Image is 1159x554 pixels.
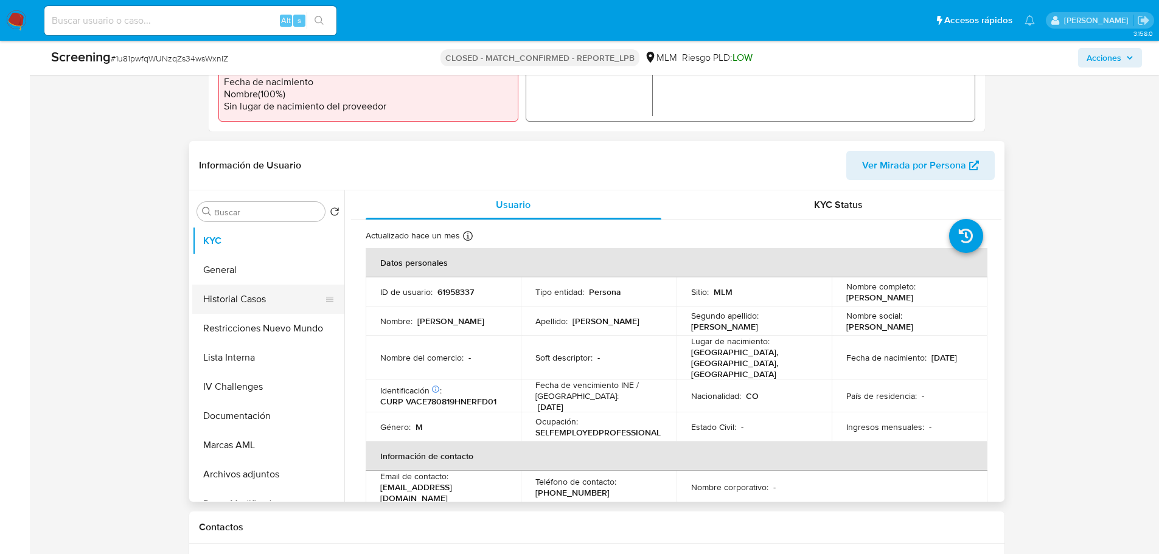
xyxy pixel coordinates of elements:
[192,285,335,314] button: Historial Casos
[51,47,111,66] b: Screening
[846,310,902,321] p: Nombre social :
[380,421,411,432] p: Género :
[496,198,531,212] span: Usuario
[366,230,460,241] p: Actualizado hace un mes
[535,352,593,363] p: Soft descriptor :
[192,431,344,460] button: Marcas AML
[741,421,743,432] p: -
[1064,15,1133,26] p: nicolas.tyrkiel@mercadolibre.com
[846,421,924,432] p: Ingresos mensuales :
[281,15,291,26] span: Alt
[192,343,344,372] button: Lista Interna
[192,226,344,255] button: KYC
[862,151,966,180] span: Ver Mirada por Persona
[746,390,759,401] p: CO
[192,372,344,401] button: IV Challenges
[573,316,639,327] p: [PERSON_NAME]
[380,482,502,504] p: [EMAIL_ADDRESS][DOMAIN_NAME]
[535,427,661,438] p: SELFEMPLOYEDPROFESSIONAL
[380,396,496,407] p: CURP VACE780819HNERFD01
[846,390,917,401] p: País de residencia :
[597,352,600,363] p: -
[1087,48,1121,68] span: Acciones
[366,248,987,277] th: Datos personales
[535,476,616,487] p: Teléfono de contacto :
[199,159,301,171] h1: Información de Usuario
[380,352,464,363] p: Nombre del comercio :
[1133,29,1153,38] span: 3.158.0
[644,51,677,64] div: MLM
[846,281,916,292] p: Nombre completo :
[931,352,957,363] p: [DATE]
[535,487,610,498] p: [PHONE_NUMBER]
[714,286,733,297] p: MLM
[192,255,344,285] button: General
[691,336,770,347] p: Lugar de nacimiento :
[589,286,621,297] p: Persona
[733,50,753,64] span: LOW
[846,352,927,363] p: Fecha de nacimiento :
[773,482,776,493] p: -
[1078,48,1142,68] button: Acciones
[1137,14,1150,27] a: Salir
[682,51,753,64] span: Riesgo PLD:
[366,441,987,471] th: Información de contacto
[691,347,813,379] p: [GEOGRAPHIC_DATA], [GEOGRAPHIC_DATA], [GEOGRAPHIC_DATA]
[192,401,344,431] button: Documentación
[691,310,759,321] p: Segundo apellido :
[380,316,412,327] p: Nombre :
[199,521,995,533] h1: Contactos
[814,198,863,212] span: KYC Status
[380,286,433,297] p: ID de usuario :
[111,52,228,64] span: # 1u81pwfqWUNzqZs34wsWxnIZ
[192,314,344,343] button: Restricciones Nuevo Mundo
[691,321,758,332] p: [PERSON_NAME]
[440,49,639,66] p: CLOSED - MATCH_CONFIRMED - REPORTE_LPB
[380,385,442,396] p: Identificación :
[691,286,709,297] p: Sitio :
[535,379,662,401] p: Fecha de vencimiento INE / [GEOGRAPHIC_DATA] :
[846,151,995,180] button: Ver Mirada por Persona
[1025,15,1035,26] a: Notificaciones
[298,15,301,26] span: s
[192,460,344,489] button: Archivos adjuntos
[380,471,448,482] p: Email de contacto :
[468,352,471,363] p: -
[437,286,474,297] p: 61958337
[417,316,484,327] p: [PERSON_NAME]
[416,421,423,432] p: M
[535,316,568,327] p: Apellido :
[691,482,768,493] p: Nombre corporativo :
[691,390,741,401] p: Nacionalidad :
[307,12,332,29] button: search-icon
[192,489,344,518] button: Datos Modificados
[202,207,212,216] button: Buscar
[538,401,563,412] p: [DATE]
[691,421,736,432] p: Estado Civil :
[214,207,320,218] input: Buscar
[922,390,924,401] p: -
[330,207,339,220] button: Volver al orden por defecto
[535,416,578,427] p: Ocupación :
[44,13,336,29] input: Buscar usuario o caso...
[944,14,1012,27] span: Accesos rápidos
[535,286,584,297] p: Tipo entidad :
[929,421,931,432] p: -
[846,292,913,303] p: [PERSON_NAME]
[846,321,913,332] p: [PERSON_NAME]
